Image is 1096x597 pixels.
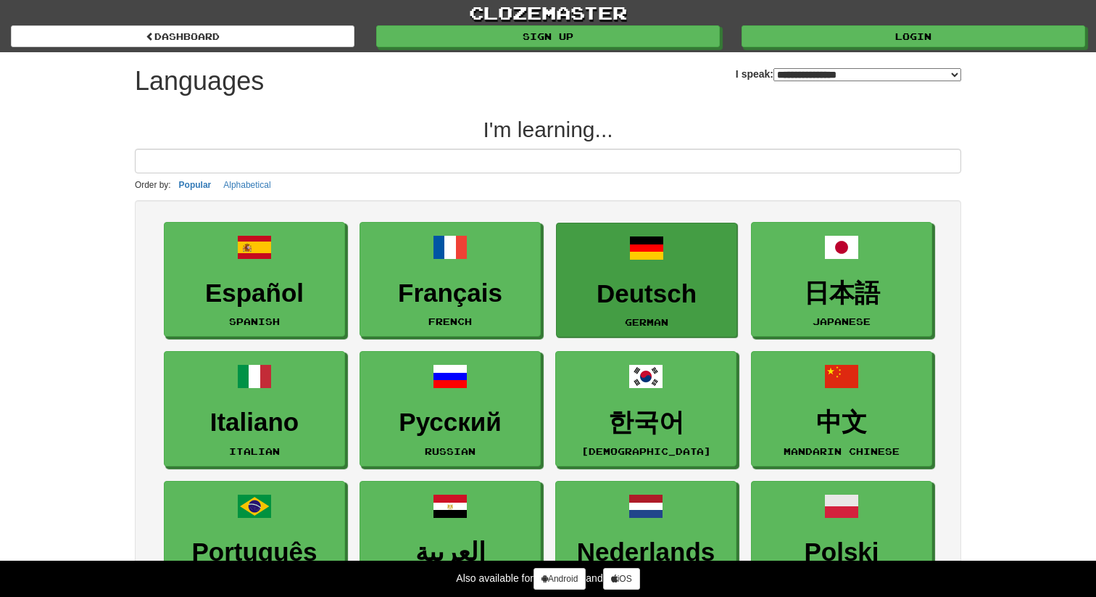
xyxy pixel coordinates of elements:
a: 日本語Japanese [751,222,932,337]
h3: Polski [759,538,924,567]
a: DeutschGerman [556,223,737,338]
small: Italian [229,446,280,456]
small: Japanese [813,316,871,326]
a: ItalianoItalian [164,351,345,466]
a: Sign up [376,25,720,47]
h2: I'm learning... [135,118,961,141]
h3: Español [172,279,337,308]
h3: Français [368,279,533,308]
a: العربيةArabic [360,481,541,596]
h3: 日本語 [759,279,924,308]
h3: Русский [368,408,533,437]
small: Russian [425,446,476,456]
a: 中文Mandarin Chinese [751,351,932,466]
h3: Nederlands [563,538,728,567]
small: [DEMOGRAPHIC_DATA] [581,446,711,456]
small: French [428,316,472,326]
small: Spanish [229,316,280,326]
select: I speak: [773,68,961,81]
a: dashboard [11,25,354,47]
a: Login [742,25,1085,47]
a: NederlandsDutch [555,481,736,596]
small: German [625,317,668,327]
label: I speak: [736,67,961,81]
a: FrançaisFrench [360,222,541,337]
a: EspañolSpanish [164,222,345,337]
a: iOS [603,568,640,590]
h3: Deutsch [564,280,729,308]
h3: Português [172,538,337,567]
h3: Italiano [172,408,337,437]
a: PortuguêsPortuguese [164,481,345,596]
small: Order by: [135,180,171,190]
small: Mandarin Chinese [784,446,900,456]
a: РусскийRussian [360,351,541,466]
h3: العربية [368,538,533,567]
button: Alphabetical [219,177,275,193]
a: PolskiPolish [751,481,932,596]
h3: 中文 [759,408,924,437]
a: 한국어[DEMOGRAPHIC_DATA] [555,351,736,466]
a: Android [534,568,586,590]
h3: 한국어 [563,408,728,437]
h1: Languages [135,67,264,96]
button: Popular [175,177,216,193]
